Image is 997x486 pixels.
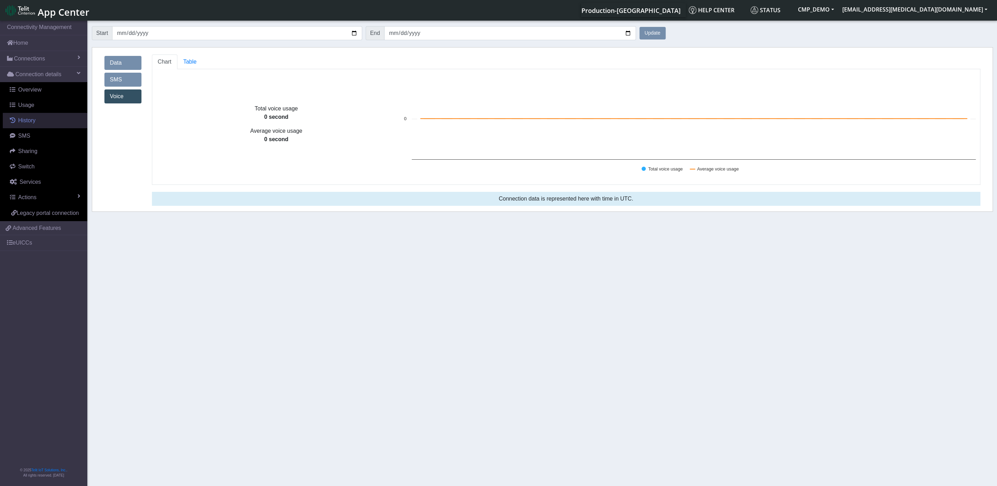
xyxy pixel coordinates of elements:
span: Overview [18,87,42,93]
ul: Tabs [152,55,980,69]
span: Legacy portal connection [17,210,79,216]
a: SMS [104,73,141,87]
a: Services [3,174,87,190]
span: History [18,117,36,123]
span: Advanced Features [13,224,61,232]
a: Status [748,3,794,17]
a: Overview [3,82,87,97]
p: 0 second [152,113,401,121]
button: CMP_DEMO [794,3,838,16]
img: logo-telit-cinterion-gw-new.png [6,5,35,16]
text: Average voice usage [697,166,739,172]
p: Total voice usage [152,104,401,113]
span: Status [750,6,780,14]
a: Help center [686,3,748,17]
a: Data [104,56,141,70]
a: Actions [3,190,87,205]
a: Switch [3,159,87,174]
a: Usage [3,97,87,113]
a: History [3,113,87,128]
text: Total voice usage [648,166,683,172]
span: Chart [158,59,171,65]
span: Table [183,59,197,65]
a: Telit IoT Solutions, Inc. [31,468,66,472]
span: Sharing [18,148,37,154]
img: status.svg [750,6,758,14]
span: Start [92,26,113,40]
span: Switch [18,164,35,169]
button: Update [639,27,666,39]
p: Average voice usage [152,127,401,135]
span: Connection details [15,70,61,79]
span: Actions [18,194,36,200]
a: Sharing [3,144,87,159]
button: [EMAIL_ADDRESS][MEDICAL_DATA][DOMAIN_NAME] [838,3,991,16]
p: 0 second [152,135,401,144]
span: Services [20,179,41,185]
text: 0 [404,116,406,121]
span: SMS [18,133,30,139]
div: Connection data is represented here with time in UTC. [152,192,980,206]
a: Your current platform instance [581,3,680,17]
span: End [366,26,384,40]
span: Help center [689,6,734,14]
a: SMS [3,128,87,144]
span: App Center [38,6,89,19]
img: knowledge.svg [689,6,696,14]
span: Production-[GEOGRAPHIC_DATA] [581,6,681,15]
a: App Center [6,3,88,18]
span: Usage [18,102,34,108]
a: Voice [104,89,141,103]
span: Connections [14,55,45,63]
